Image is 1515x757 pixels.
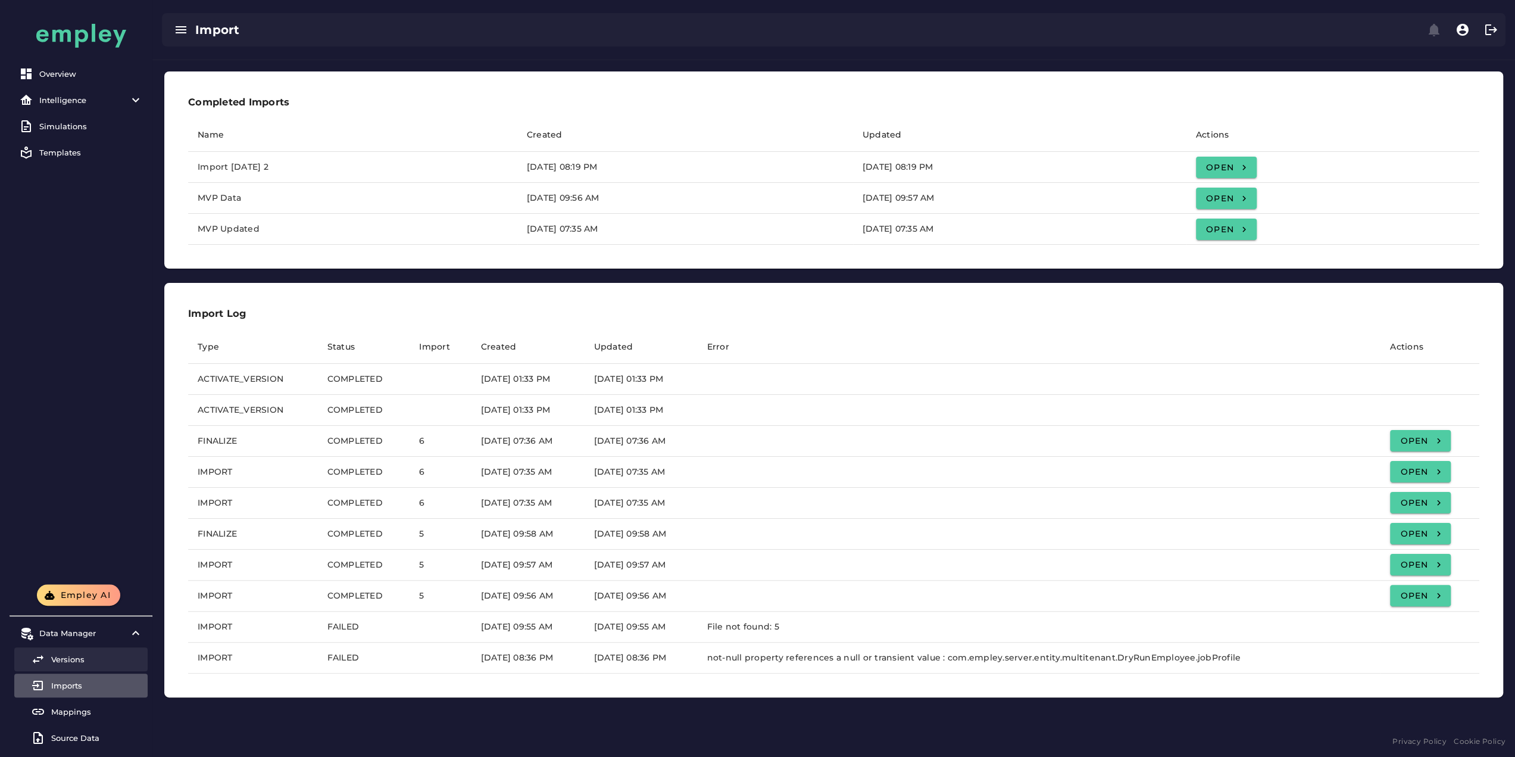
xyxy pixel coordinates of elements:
[517,119,853,152] th: Created
[317,364,410,395] td: COMPLETED
[317,581,410,612] td: COMPLETED
[1400,528,1441,539] span: Open
[697,612,1380,643] td: File not found: 5
[188,95,1479,109] h3: Completed Imports
[584,581,697,612] td: [DATE] 09:56 AM
[317,488,410,519] td: COMPLETED
[317,612,410,643] td: FAILED
[1400,435,1441,446] span: Open
[39,95,123,105] div: Intelligence
[14,674,148,697] a: Imports
[188,457,317,488] td: IMPORT
[471,643,584,674] td: [DATE] 08:36 PM
[39,148,143,157] div: Templates
[697,331,1380,364] th: Error
[584,519,697,550] td: [DATE] 09:58 AM
[471,457,584,488] td: [DATE] 07:35 AM
[188,307,1479,320] h3: Import Log
[584,612,697,643] td: [DATE] 09:55 AM
[1205,193,1247,204] span: Open
[51,707,143,716] div: Mappings
[188,550,317,581] td: IMPORT
[195,21,808,38] div: Import
[14,647,148,671] a: Versions
[1380,331,1479,364] th: Actions
[188,214,517,245] td: MVP Updated
[188,581,317,612] td: IMPORT
[471,519,584,550] td: [DATE] 09:58 AM
[517,152,853,183] td: [DATE] 08:19 PM
[14,726,148,750] a: Source Data
[188,488,317,519] td: IMPORT
[584,395,697,426] td: [DATE] 01:33 PM
[853,119,1186,152] th: Updated
[410,488,471,519] td: 6
[188,331,317,364] th: Type
[14,114,148,138] a: Simulations
[51,681,143,690] div: Imports
[1400,466,1441,477] span: Open
[471,331,584,364] th: Created
[853,152,1186,183] td: [DATE] 08:19 PM
[853,214,1186,245] td: [DATE] 07:35 AM
[39,628,123,638] div: Data Manager
[317,395,410,426] td: COMPLETED
[410,457,471,488] td: 6
[188,519,317,550] td: FINALIZE
[584,550,697,581] td: [DATE] 09:57 AM
[188,183,517,214] td: MVP Data
[188,612,317,643] td: IMPORT
[188,364,317,395] td: ACTIVATE_VERSION
[471,364,584,395] td: [DATE] 01:33 PM
[1196,157,1257,178] a: Open
[1392,736,1447,747] a: Privacy Policy
[697,643,1380,674] td: not-null property references a null or transient value : com.empley.server.entity.multitenant.Dry...
[60,590,111,600] span: Empley AI
[317,519,410,550] td: COMPLETED
[410,550,471,581] td: 5
[1205,162,1247,173] span: Open
[39,122,143,131] div: Simulations
[1196,219,1257,240] a: Open
[1186,119,1479,152] th: Actions
[471,488,584,519] td: [DATE] 07:35 AM
[471,581,584,612] td: [DATE] 09:56 AM
[1390,585,1451,606] a: Open
[410,331,471,364] th: Import
[584,643,697,674] td: [DATE] 08:36 PM
[410,519,471,550] td: 5
[1454,736,1505,747] a: Cookie Policy
[1390,554,1451,575] a: Open
[410,581,471,612] td: 5
[14,700,148,724] a: Mappings
[317,331,410,364] th: Status
[1205,224,1247,235] span: Open
[14,62,148,86] a: Overview
[1196,188,1257,209] a: Open
[584,364,697,395] td: [DATE] 01:33 PM
[1390,461,1451,482] a: Open
[471,612,584,643] td: [DATE] 09:55 AM
[1390,492,1451,513] a: Open
[39,69,143,79] div: Overview
[410,426,471,457] td: 6
[14,141,148,164] a: Templates
[471,395,584,426] td: [DATE] 01:33 PM
[51,733,143,743] div: Source Data
[584,331,697,364] th: Updated
[1400,559,1441,570] span: Open
[317,426,410,457] td: COMPLETED
[188,395,317,426] td: ACTIVATE_VERSION
[1400,590,1441,601] span: Open
[1390,430,1451,451] a: Open
[188,152,517,183] td: Import [DATE] 2
[471,426,584,457] td: [DATE] 07:36 AM
[188,426,317,457] td: FINALIZE
[584,426,697,457] td: [DATE] 07:36 AM
[188,643,317,674] td: IMPORT
[517,183,853,214] td: [DATE] 09:56 AM
[584,457,697,488] td: [DATE] 07:35 AM
[1400,497,1441,508] span: Open
[188,119,517,152] th: Name
[317,643,410,674] td: FAILED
